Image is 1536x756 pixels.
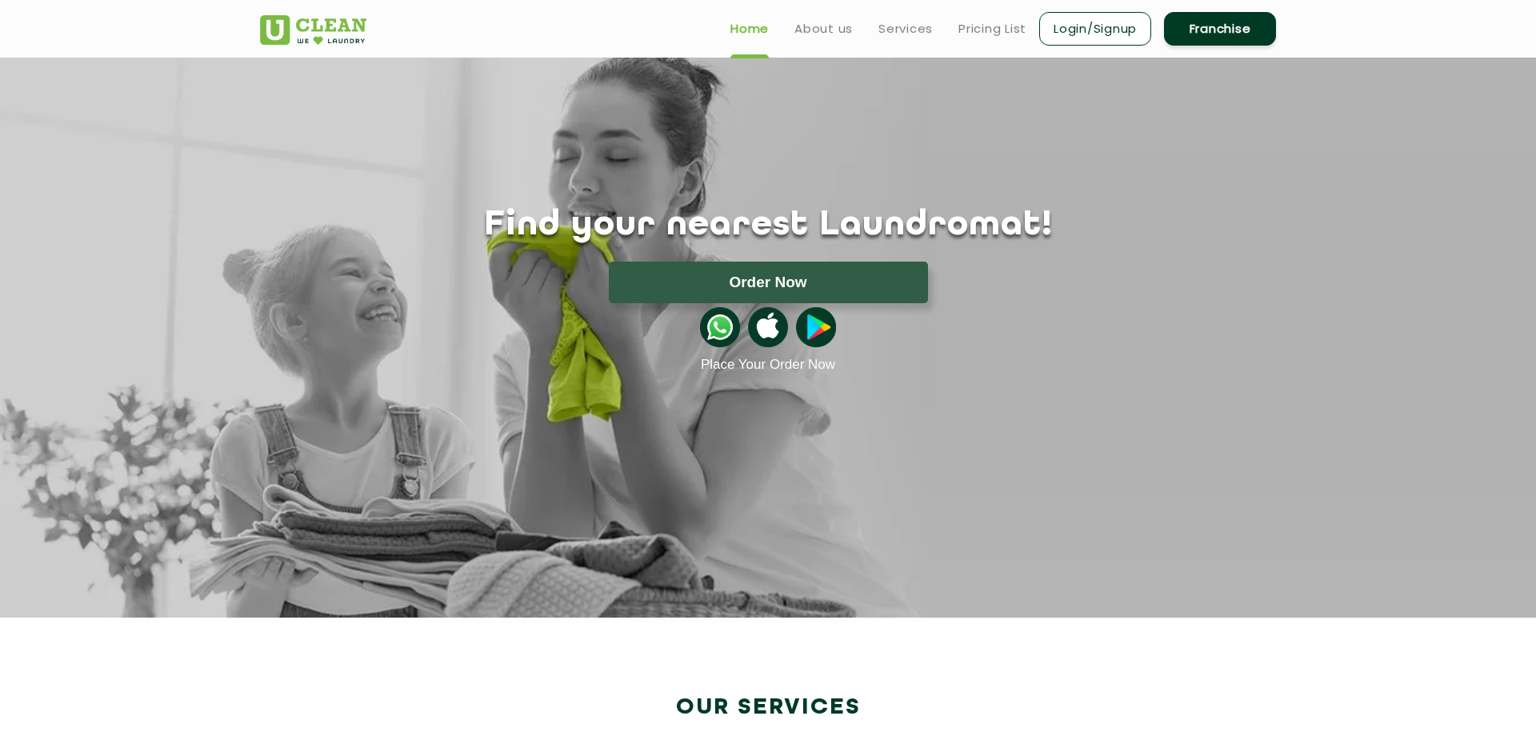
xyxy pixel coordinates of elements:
a: Home [730,19,769,38]
h2: Our Services [260,694,1276,721]
button: Order Now [609,262,928,303]
a: Place Your Order Now [701,357,835,373]
a: Login/Signup [1039,12,1151,46]
img: playstoreicon.png [796,307,836,347]
a: Franchise [1164,12,1276,46]
a: Pricing List [958,19,1026,38]
img: UClean Laundry and Dry Cleaning [260,15,366,45]
img: whatsappicon.png [700,307,740,347]
img: apple-icon.png [748,307,788,347]
a: Services [878,19,933,38]
a: About us [794,19,853,38]
h1: Find your nearest Laundromat! [248,206,1288,246]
